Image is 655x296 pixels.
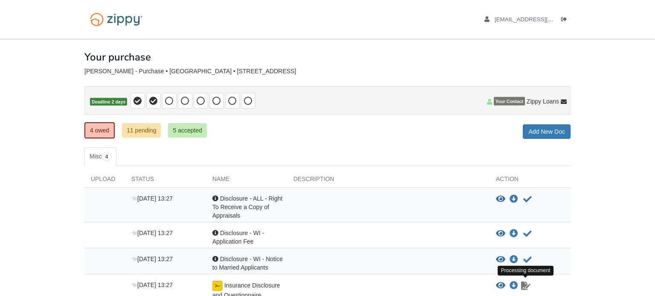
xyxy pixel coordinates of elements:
[522,229,533,239] button: Acknowledge receipt of document
[522,194,533,204] button: Acknowledge receipt of document
[84,147,116,166] a: Misc
[522,255,533,265] button: Acknowledge receipt of document
[168,123,207,138] a: 5 accepted
[131,195,173,202] span: [DATE] 13:27
[496,230,505,238] button: View Disclosure - WI - Application Fee
[131,230,173,236] span: [DATE] 13:27
[90,98,127,106] span: Deadline 2 days
[84,122,115,138] a: 4 owed
[527,97,559,106] span: Zippy Loans
[212,230,264,245] span: Disclosure - WI - Application Fee
[496,282,505,290] button: View Insurance Disclosure and Questionnaire
[495,16,592,23] span: kquarders3@gmail.com
[498,266,554,276] div: Processing document
[496,195,505,204] button: View Disclosure - ALL - Right To Receive a Copy of Appraisals
[523,124,571,139] a: Add New Doc
[212,195,282,219] span: Disclosure - ALL - Right To Receive a Copy of Appraisals
[287,175,490,187] div: Description
[510,230,518,237] a: Download Disclosure - WI - Application Fee
[510,196,518,203] a: Download Disclosure - ALL - Right To Receive a Copy of Appraisals
[494,97,525,106] span: Your Contact
[510,282,518,289] a: Download Insurance Disclosure and Questionnaire
[84,68,571,75] div: [PERSON_NAME] - Purchase • [GEOGRAPHIC_DATA] • [STREET_ADDRESS]
[84,52,151,63] h1: Your purchase
[490,175,571,187] div: Action
[212,256,283,271] span: Disclosure - WI - Notice to Married Applicants
[496,256,505,264] button: View Disclosure - WI - Notice to Married Applicants
[561,16,571,25] a: Log out
[212,281,223,291] img: esign icon
[484,16,592,25] a: edit profile
[520,281,531,291] a: Waiting for your co-borrower to e-sign
[122,123,161,138] a: 11 pending
[125,175,206,187] div: Status
[206,175,287,187] div: Name
[510,256,518,263] a: Download Disclosure - WI - Notice to Married Applicants
[102,152,112,161] span: 4
[84,9,148,30] img: Logo
[131,282,173,288] span: [DATE] 13:27
[84,175,125,187] div: Upload
[131,256,173,262] span: [DATE] 13:27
